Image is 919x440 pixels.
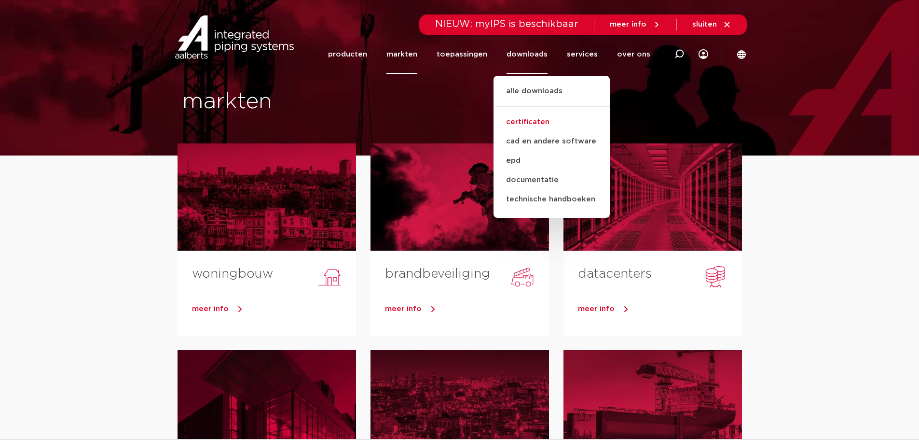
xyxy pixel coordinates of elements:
[385,268,490,280] a: brandbeveiliging
[328,35,650,74] nav: Menu
[610,21,646,28] span: meer info
[617,35,650,74] a: over ons
[494,170,610,190] a: documentatie
[386,35,417,74] a: markten
[192,305,229,312] span: meer info
[578,302,742,316] a: meer info
[494,132,610,151] a: cad en andere software
[328,35,367,74] a: producten
[578,268,652,280] a: datacenters
[494,85,610,107] a: alle downloads
[182,86,455,117] h1: markten
[437,35,487,74] a: toepassingen
[435,19,578,29] span: NIEUW: myIPS is beschikbaar
[692,20,731,29] a: sluiten
[610,20,661,29] a: meer info
[494,151,610,170] a: epd
[192,302,356,316] a: meer info
[494,113,610,132] a: certificaten
[578,305,615,312] span: meer info
[699,35,708,74] div: my IPS
[385,305,422,312] span: meer info
[507,35,548,74] a: downloads
[494,190,610,209] a: technische handboeken
[385,302,549,316] a: meer info
[692,21,717,28] span: sluiten
[192,268,273,280] a: woningbouw
[567,35,598,74] a: services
